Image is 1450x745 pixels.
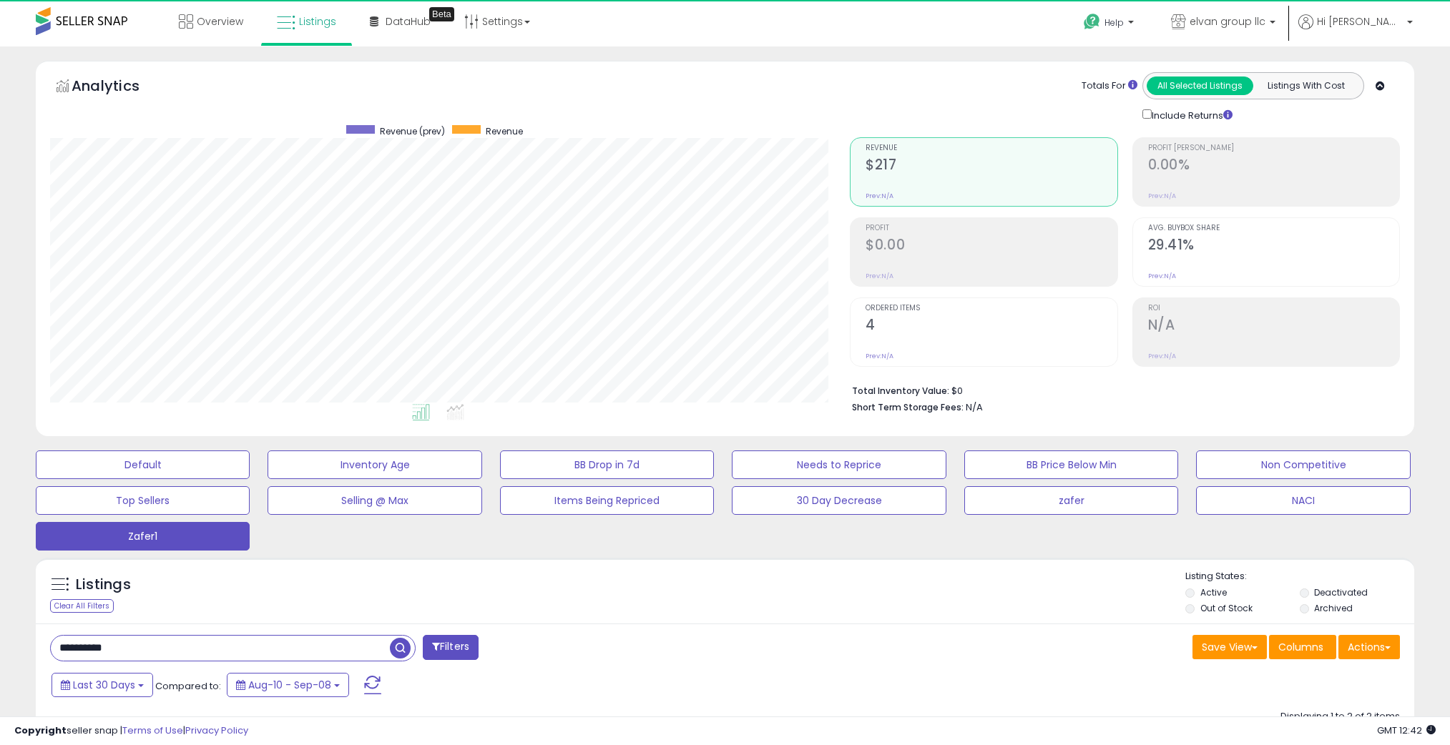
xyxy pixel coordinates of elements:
div: Totals For [1082,79,1137,93]
h2: N/A [1148,317,1399,336]
p: Listing States: [1185,570,1414,583]
label: Archived [1314,602,1353,614]
button: All Selected Listings [1147,77,1253,95]
span: Revenue [486,125,523,137]
div: Include Returns [1132,107,1250,123]
h5: Listings [76,575,131,595]
div: Displaying 1 to 2 of 2 items [1280,710,1400,724]
span: Revenue [866,144,1117,152]
span: Columns [1278,640,1323,654]
button: Inventory Age [268,450,481,479]
div: seller snap | | [14,724,248,738]
b: Short Term Storage Fees: [852,401,964,413]
label: Deactivated [1314,586,1368,598]
div: Tooltip anchor [429,7,454,21]
div: Clear All Filters [50,599,114,613]
small: Prev: N/A [866,352,893,360]
button: Items Being Repriced [500,486,714,515]
button: zafer [964,486,1178,515]
span: elvan group llc [1190,14,1265,29]
span: N/A [966,400,983,414]
a: Privacy Policy [185,724,248,737]
button: Needs to Reprice [732,450,946,479]
small: Prev: N/A [1148,272,1176,280]
label: Active [1200,586,1227,598]
h2: $0.00 [866,237,1117,256]
button: Actions [1338,635,1400,659]
button: Save View [1192,635,1267,659]
button: Last 30 Days [52,673,153,697]
span: Last 30 Days [73,678,135,692]
span: Profit [PERSON_NAME] [1148,144,1399,152]
strong: Copyright [14,724,67,737]
span: DataHub [386,14,431,29]
span: Revenue (prev) [380,125,445,137]
a: Hi [PERSON_NAME] [1298,14,1413,46]
button: Selling @ Max [268,486,481,515]
small: Prev: N/A [1148,192,1176,200]
small: Prev: N/A [866,272,893,280]
button: 30 Day Decrease [732,486,946,515]
button: Non Competitive [1196,450,1410,479]
button: Filters [423,635,479,660]
button: Zafer1 [36,522,250,551]
span: Hi [PERSON_NAME] [1317,14,1403,29]
small: Prev: N/A [1148,352,1176,360]
button: BB Price Below Min [964,450,1178,479]
span: 2025-10-10 12:42 GMT [1377,724,1436,737]
span: Ordered Items [866,305,1117,312]
h5: Analytics [72,76,167,99]
button: Columns [1269,635,1336,659]
span: Avg. Buybox Share [1148,225,1399,232]
button: NACI [1196,486,1410,515]
span: Aug-10 - Sep-08 [248,678,331,692]
button: BB Drop in 7d [500,450,714,479]
li: $0 [852,381,1389,398]
h2: 4 [866,317,1117,336]
span: Overview [197,14,243,29]
span: Help [1104,16,1124,29]
h2: 0.00% [1148,157,1399,176]
span: ROI [1148,305,1399,312]
button: Top Sellers [36,486,250,515]
b: Total Inventory Value: [852,385,949,397]
a: Terms of Use [122,724,183,737]
span: Profit [866,225,1117,232]
label: Out of Stock [1200,602,1253,614]
span: Listings [299,14,336,29]
a: Help [1072,2,1148,46]
h2: 29.41% [1148,237,1399,256]
button: Default [36,450,250,479]
button: Listings With Cost [1253,77,1359,95]
i: Get Help [1083,13,1101,31]
span: Compared to: [155,679,221,693]
small: Prev: N/A [866,192,893,200]
button: Aug-10 - Sep-08 [227,673,349,697]
h2: $217 [866,157,1117,176]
